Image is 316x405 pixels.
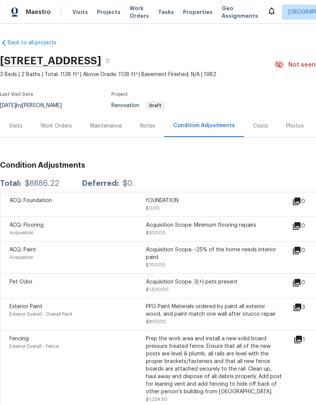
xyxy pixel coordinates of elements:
[146,103,164,108] span: Draft
[9,223,44,228] span: ACQ: Flooring
[158,9,174,15] span: Tasks
[173,122,235,129] div: Condition Adjustments
[9,255,33,260] span: Acquisition
[146,397,167,402] span: $1,234.50
[41,122,72,130] div: Work Orders
[9,304,42,309] span: Exterior Paint
[123,180,132,187] div: $0
[146,303,282,318] div: PPG Paint Materials ordered by paint all exterior wood, and paint match one wall after stucco repair
[146,287,169,292] span: $1,500.00
[146,246,282,261] div: Acquisition Scope: ~25% of the home needs interior paint
[101,54,115,68] button: Copy Address
[9,279,33,285] span: Pet Odor
[82,180,119,187] div: Deferred:
[146,278,282,286] div: Acquisition Scope: 3(+) pets present
[9,122,22,130] div: Visits
[72,8,88,16] span: Visits
[146,221,282,229] div: Acquisition Scope: Minimum flooring repairs
[146,335,282,396] div: Prep the work area and install a new solid board pressure treated fence. Ensure that all of the n...
[111,92,128,97] span: Project
[9,231,33,235] span: Acquisition
[9,336,29,341] span: Fencing
[130,5,149,20] span: Work Orders
[286,122,304,130] div: Photos
[25,180,59,187] div: $8886.22
[9,344,59,349] span: Exterior Overall - Fence
[146,319,166,324] span: $800.00
[253,122,268,130] div: Costs
[97,8,120,16] span: Projects
[9,247,36,252] span: ACQ: Paint
[90,122,122,130] div: Maintenance
[9,312,72,316] span: Exterior Overall - Overall Paint
[183,8,213,16] span: Properties
[146,231,166,235] span: $300.00
[146,197,282,204] div: fOUNDATION
[146,263,165,267] span: $700.00
[222,5,258,20] span: Geo Assignments
[111,103,165,108] span: Renovation
[146,206,160,210] span: $0.00
[9,198,52,203] span: ACQ: Foundation
[26,8,51,16] span: Maestro
[140,122,155,130] div: Notes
